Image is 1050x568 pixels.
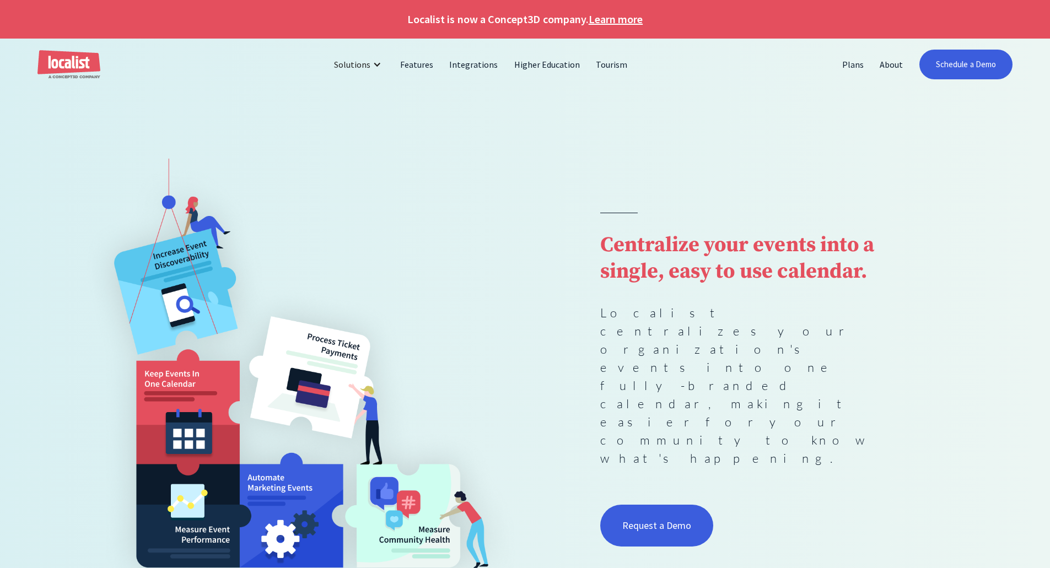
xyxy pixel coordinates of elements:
a: Integrations [441,51,506,78]
div: Solutions [334,58,370,71]
a: Features [392,51,441,78]
a: Plans [834,51,872,78]
a: Tourism [588,51,636,78]
div: Solutions [326,51,392,78]
p: Localist centralizes your organization's events into one fully-branded calendar, making it easier... [600,304,900,467]
strong: Centralize your events into a single, easy to use calendar. [600,232,874,285]
a: home [37,50,100,79]
a: Learn more [589,11,643,28]
a: About [872,51,911,78]
a: Schedule a Demo [919,50,1013,79]
a: Higher Education [507,51,589,78]
a: Request a Demo [600,505,714,547]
